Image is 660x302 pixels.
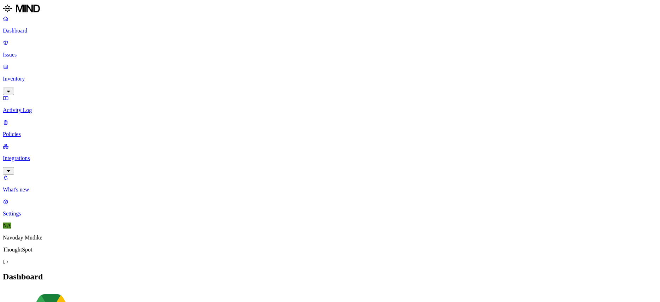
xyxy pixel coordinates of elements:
p: Integrations [3,155,657,161]
p: Inventory [3,76,657,82]
p: What's new [3,186,657,193]
a: Activity Log [3,95,657,113]
img: MIND [3,3,40,14]
h2: Dashboard [3,272,657,282]
p: Settings [3,211,657,217]
a: What's new [3,174,657,193]
a: Issues [3,40,657,58]
a: Policies [3,119,657,137]
a: Dashboard [3,16,657,34]
a: Settings [3,199,657,217]
p: ThoughtSpot [3,247,657,253]
a: MIND [3,3,657,16]
span: NA [3,223,11,229]
a: Inventory [3,64,657,94]
a: Integrations [3,143,657,173]
p: Policies [3,131,657,137]
p: Activity Log [3,107,657,113]
p: Dashboard [3,28,657,34]
p: Issues [3,52,657,58]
